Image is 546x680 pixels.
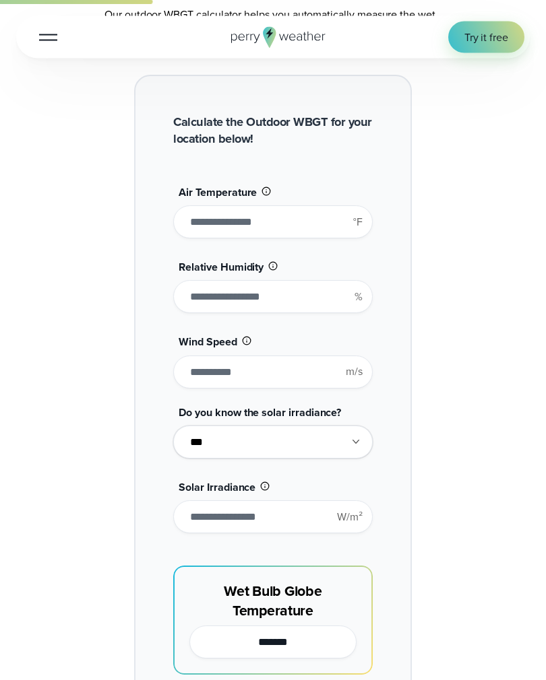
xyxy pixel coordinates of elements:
[179,185,257,201] span: Air Temperature
[179,480,255,496] span: Solar Irradiance
[173,114,372,148] h2: Calculate the Outdoor WBGT for your location below!
[179,335,237,350] span: Wind Speed
[464,30,508,45] span: Try it free
[179,405,341,421] span: Do you know the solar irradiance?
[448,22,524,53] a: Try it free
[104,7,442,54] p: Our outdoor WBGT calculator helps you automatically measure the wet bulb globe temperature quickl...
[179,260,264,275] span: Relative Humidity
